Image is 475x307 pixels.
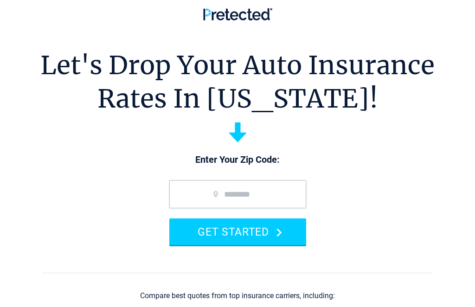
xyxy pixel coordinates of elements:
img: Pretected Logo [203,8,272,20]
input: zip code [169,180,306,208]
h1: Let's Drop Your Auto Insurance Rates In [US_STATE]! [40,49,435,115]
p: Enter Your Zip Code: [160,153,315,166]
div: Compare best quotes from top insurance carriers, including: [140,292,335,300]
button: GET STARTED [169,218,306,245]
